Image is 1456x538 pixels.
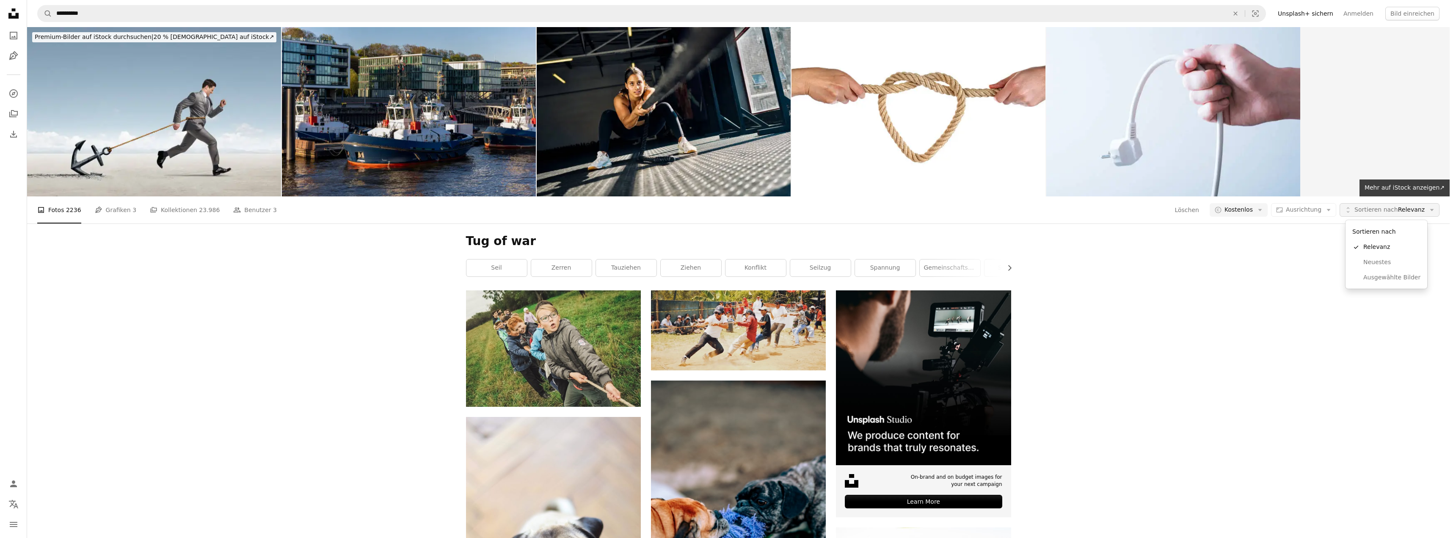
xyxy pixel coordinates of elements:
[1349,223,1424,240] div: Sortieren nach
[1354,206,1398,213] span: Sortieren nach
[1346,220,1427,289] div: Sortieren nachRelevanz
[1363,243,1420,251] span: Relevanz
[1363,258,1420,267] span: Neuestes
[1354,206,1425,214] span: Relevanz
[1340,203,1439,217] button: Sortieren nachRelevanz
[1363,273,1420,282] span: Ausgewählte Bilder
